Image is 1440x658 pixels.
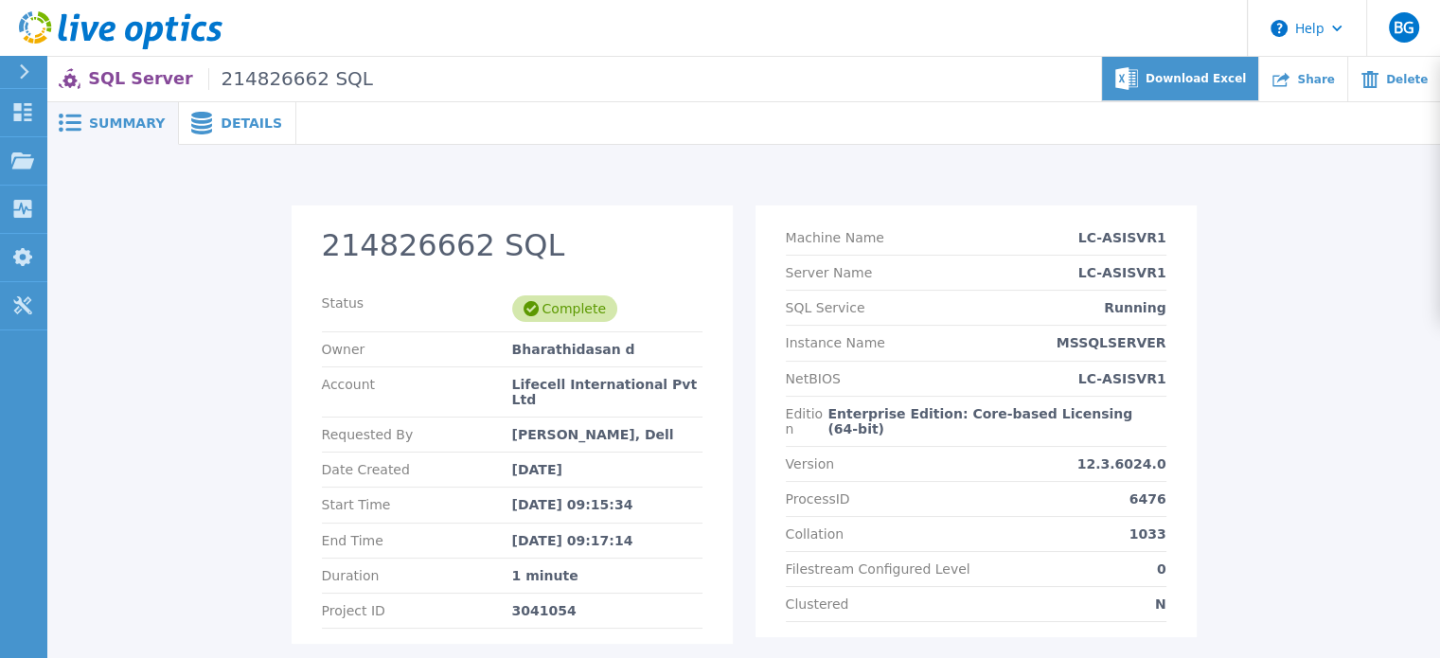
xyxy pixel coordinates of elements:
p: 6476 [1129,491,1166,507]
p: Date Created [322,462,512,477]
p: Server Name [786,265,873,280]
p: 12.3.6024.0 [1077,456,1166,471]
div: Lifecell International Pvt Ltd [512,377,702,407]
p: Enterprise Edition: Core-based Licensing (64-bit) [827,406,1165,436]
p: Version [786,456,834,471]
p: Owner [322,342,512,357]
p: Requested By [322,427,512,442]
p: Project ID [322,603,512,618]
div: [PERSON_NAME], Dell [512,427,702,442]
p: Filestream Configured Level [786,561,970,577]
p: Machine Name [786,230,884,245]
p: Collation [786,526,844,542]
h2: 214826662 SQL [322,228,702,263]
p: Account [322,377,512,407]
p: MSSQLSERVER [1057,335,1166,350]
div: [DATE] 09:17:14 [512,533,702,548]
p: Instance Name [786,335,885,350]
p: LC-ASISVR1 [1078,371,1166,386]
p: Duration [322,568,512,583]
p: 1033 [1129,526,1166,542]
p: LC-ASISVR1 [1078,230,1166,245]
p: 0 [1157,561,1166,577]
p: End Time [322,533,512,548]
span: Download Excel [1146,73,1246,84]
div: Bharathidasan d [512,342,702,357]
div: [DATE] 09:15:34 [512,497,702,512]
div: [DATE] [512,462,702,477]
div: Complete [512,295,617,322]
p: Start Time [322,497,512,512]
p: Clustered [786,596,849,612]
p: N [1155,596,1166,612]
p: Running [1104,300,1165,315]
span: BG [1393,20,1413,35]
p: ProcessID [786,491,850,507]
p: LC-ASISVR1 [1078,265,1166,280]
span: Share [1297,74,1334,85]
p: Status [322,295,512,322]
p: SQL Service [786,300,865,315]
div: 3041054 [512,603,702,618]
span: Delete [1386,74,1428,85]
p: Edition [786,406,828,436]
div: 1 minute [512,568,702,583]
p: NetBIOS [786,371,841,386]
span: 214826662 SQL [208,68,373,90]
p: SQL Server [88,68,373,90]
span: Summary [89,116,165,130]
span: Details [221,116,282,130]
